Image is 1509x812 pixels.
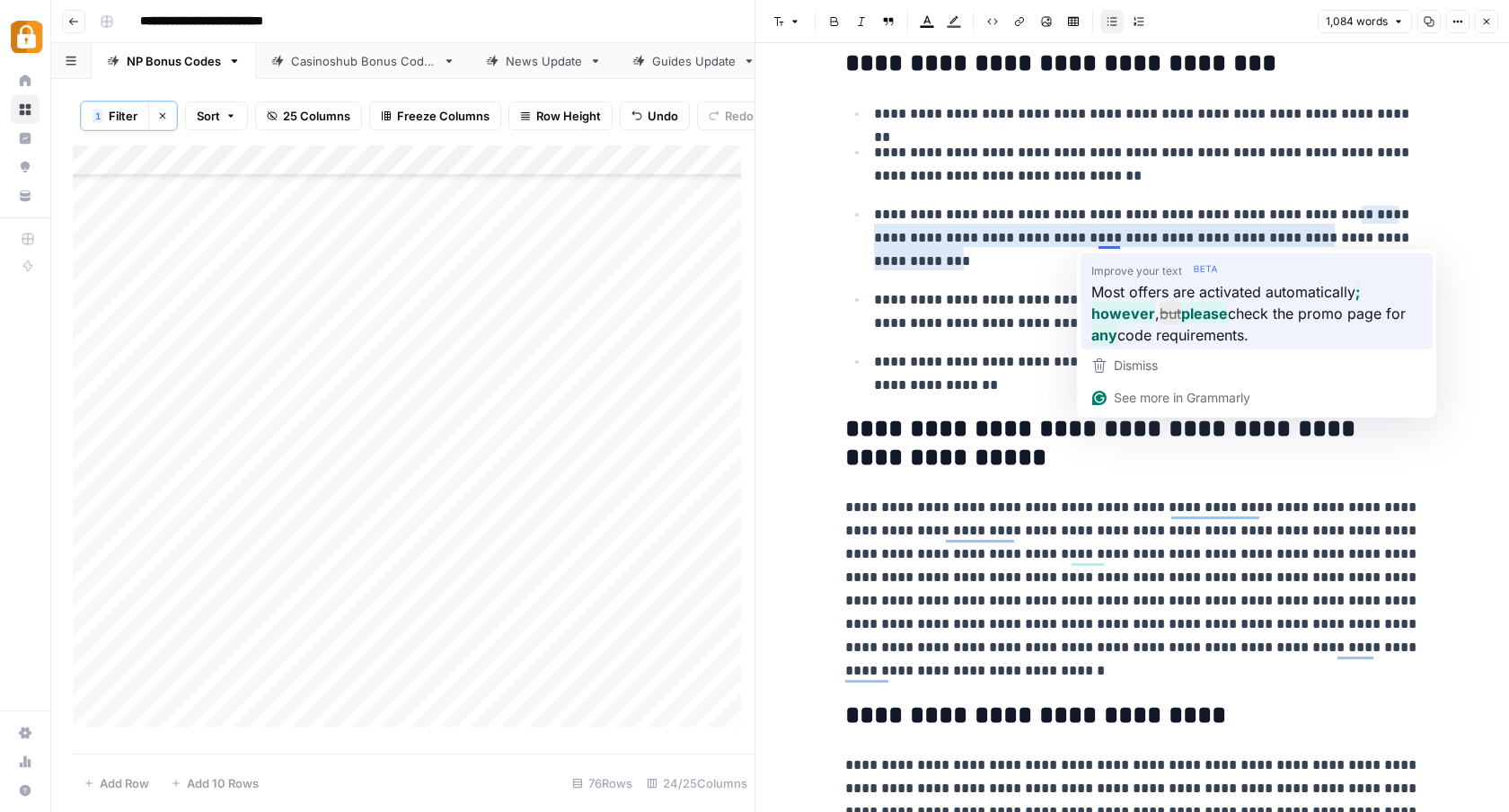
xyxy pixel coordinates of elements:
[397,107,490,125] span: Freeze Columns
[256,43,471,79] a: Casinoshub Bonus Codes
[652,52,736,70] div: Guides Update
[11,776,40,805] button: Help + Support
[1318,10,1412,33] button: 1,084 words
[620,101,690,130] button: Undo
[93,109,103,123] div: 1
[648,107,678,125] span: Undo
[73,769,160,798] button: Add Row
[11,719,40,747] a: Settings
[508,101,613,130] button: Row Height
[291,52,436,70] div: Casinoshub Bonus Codes
[197,107,220,125] span: Sort
[536,107,601,125] span: Row Height
[255,101,362,130] button: 25 Columns
[506,52,582,70] div: News Update
[185,101,248,130] button: Sort
[640,769,754,798] div: 24/25 Columns
[95,109,101,123] span: 1
[11,747,40,776] a: Usage
[471,43,617,79] a: News Update
[697,101,765,130] button: Redo
[127,52,221,70] div: NP Bonus Codes
[11,153,40,181] a: Opportunities
[11,124,40,153] a: Insights
[1326,13,1388,30] span: 1,084 words
[100,774,149,792] span: Add Row
[11,181,40,210] a: Your Data
[369,101,501,130] button: Freeze Columns
[283,107,350,125] span: 25 Columns
[11,21,43,53] img: Adzz Logo
[617,43,771,79] a: Guides Update
[725,107,754,125] span: Redo
[187,774,259,792] span: Add 10 Rows
[92,43,256,79] a: NP Bonus Codes
[11,66,40,95] a: Home
[11,14,40,59] button: Workspace: Adzz
[109,107,137,125] span: Filter
[11,95,40,124] a: Browse
[160,769,269,798] button: Add 10 Rows
[565,769,640,798] div: 76 Rows
[81,101,148,130] button: 1Filter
